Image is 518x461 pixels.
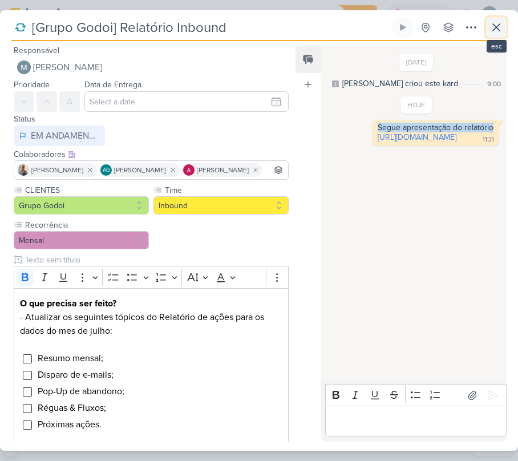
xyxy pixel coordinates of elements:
[18,164,29,176] img: Iara Santos
[14,126,105,146] button: EM ANDAMENTO
[14,80,50,90] label: Prioridade
[325,384,507,406] div: Editor toolbar
[100,164,112,176] div: Aline Gimenez Graciano
[29,17,390,38] input: Kard Sem Título
[14,114,35,124] label: Status
[14,148,289,160] div: Colaboradores
[14,231,149,249] button: Mensal
[14,46,59,55] label: Responsável
[378,123,493,132] div: Segue apresentação do relatório
[84,91,289,112] input: Select a date
[38,419,102,430] span: Próximas ações.
[325,406,507,437] div: Editor editing area: main
[20,298,116,309] strong: O que precisa ser feito?
[378,132,456,142] a: [URL][DOMAIN_NAME]
[38,353,103,364] span: Resumo mensal;
[103,168,110,173] p: AG
[38,369,114,381] span: Disparo de e-mails;
[20,297,282,338] p: - Atualizar os seguintes tópicos do Relatório de ações para os dados do mes de julho:
[487,79,501,89] div: 9:00
[24,184,149,196] label: CLIENTES
[31,129,99,143] div: EM ANDAMENTO
[17,60,31,74] img: Mariana Amorim
[33,60,102,74] span: [PERSON_NAME]
[342,78,458,90] div: [PERSON_NAME] criou este kard
[14,196,149,215] button: Grupo Godoi
[38,402,106,414] span: Réguas & Fluxos;
[398,23,407,32] div: Ligar relógio
[31,165,83,175] span: [PERSON_NAME]
[14,266,289,288] div: Editor toolbar
[24,219,149,231] label: Recorrência
[183,164,195,176] img: Alessandra Gomes
[483,135,494,144] div: 11:31
[197,165,249,175] span: [PERSON_NAME]
[23,254,289,266] input: Texto sem título
[164,184,289,196] label: Time
[153,196,289,215] button: Inbound
[265,163,286,177] input: Buscar
[114,165,166,175] span: [PERSON_NAME]
[14,57,289,78] button: [PERSON_NAME]
[487,40,507,52] div: esc
[38,386,124,397] span: Pop-Up de abandono;
[84,80,141,90] label: Data de Entrega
